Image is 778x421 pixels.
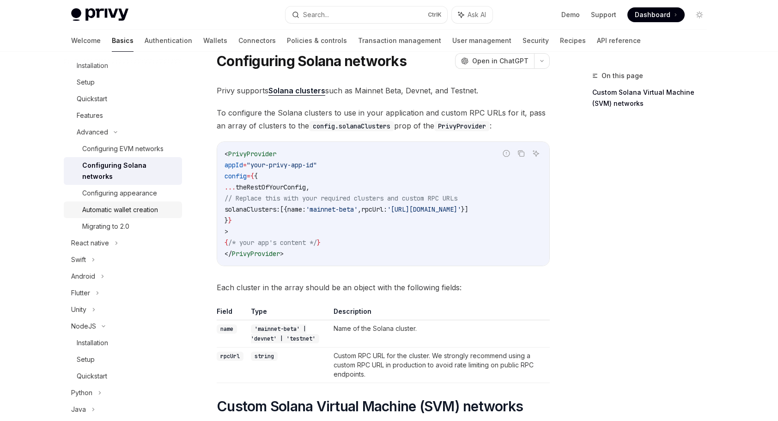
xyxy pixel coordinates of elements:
[330,348,550,383] td: Custom RPC URL for the cluster. We strongly recommend using a custom RPC URL in production to avo...
[303,9,329,20] div: Search...
[287,30,347,52] a: Policies & controls
[217,106,550,132] span: To configure the Solana clusters to use in your application and custom RPC URLs for it, pass an a...
[225,172,247,180] span: config
[635,10,670,19] span: Dashboard
[77,93,107,104] div: Quickstart
[217,84,550,97] span: Privy supports such as Mainnet Beta, Devnet, and Testnet.
[77,354,95,365] div: Setup
[82,188,157,199] div: Configuring appearance
[530,147,542,159] button: Ask AI
[306,205,358,214] span: 'mainnet-beta'
[203,30,227,52] a: Wallets
[330,307,550,320] th: Description
[592,85,714,111] a: Custom Solana Virtual Machine (SVM) networks
[247,161,317,169] span: "your-privy-app-id"
[515,147,527,159] button: Copy the contents from the code block
[232,250,280,258] span: PrivyProvider
[225,183,236,191] span: ...
[452,30,511,52] a: User management
[602,70,643,81] span: On this page
[247,172,250,180] span: =
[243,161,247,169] span: =
[251,324,319,343] code: 'mainnet-beta' | 'devnet' | 'testnet'
[64,185,182,201] a: Configuring appearance
[217,281,550,294] span: Each cluster in the array should be an object with the following fields:
[71,287,90,299] div: Flutter
[472,56,529,66] span: Open in ChatGPT
[523,30,549,52] a: Security
[217,53,407,69] h1: Configuring Solana networks
[597,30,641,52] a: API reference
[77,337,108,348] div: Installation
[361,205,387,214] span: rpcUrl:
[452,6,492,23] button: Ask AI
[561,10,580,19] a: Demo
[247,307,330,320] th: Type
[82,221,129,232] div: Migrating to 2.0
[250,172,254,180] span: {
[238,30,276,52] a: Connectors
[64,335,182,351] a: Installation
[82,204,158,215] div: Automatic wallet creation
[71,321,96,332] div: NodeJS
[145,30,192,52] a: Authentication
[217,307,247,320] th: Field
[71,404,86,415] div: Java
[77,110,103,121] div: Features
[71,30,101,52] a: Welcome
[71,304,86,315] div: Unity
[225,227,228,236] span: >
[461,205,468,214] span: }]
[64,107,182,124] a: Features
[330,320,550,348] td: Name of the Solana cluster.
[225,250,232,258] span: </
[64,201,182,218] a: Automatic wallet creation
[627,7,685,22] a: Dashboard
[468,10,486,19] span: Ask AI
[280,250,284,258] span: >
[692,7,707,22] button: Toggle dark mode
[251,352,278,361] code: string
[225,216,228,225] span: }
[77,371,107,382] div: Quickstart
[254,172,258,180] span: {
[64,91,182,107] a: Quickstart
[82,160,176,182] div: Configuring Solana networks
[71,8,128,21] img: light logo
[500,147,512,159] button: Report incorrect code
[560,30,586,52] a: Recipes
[77,77,95,88] div: Setup
[591,10,616,19] a: Support
[82,143,164,154] div: Configuring EVM networks
[64,157,182,185] a: Configuring Solana networks
[317,238,321,247] span: }
[71,238,109,249] div: React native
[280,205,287,214] span: [{
[64,218,182,235] a: Migrating to 2.0
[228,216,232,225] span: }
[428,11,442,18] span: Ctrl K
[228,150,276,158] span: PrivyProvider
[225,194,457,202] span: // Replace this with your required clusters and custom RPC URLs
[71,387,92,398] div: Python
[64,351,182,368] a: Setup
[434,121,490,131] code: PrivyProvider
[228,238,317,247] span: /* your app's content */
[387,205,461,214] span: '[URL][DOMAIN_NAME]'
[225,150,228,158] span: <
[217,324,237,334] code: name
[306,183,310,191] span: ,
[217,352,243,361] code: rpcUrl
[71,254,86,265] div: Swift
[217,398,523,415] span: Custom Solana Virtual Machine (SVM) networks
[287,205,306,214] span: name:
[71,271,95,282] div: Android
[64,368,182,384] a: Quickstart
[268,86,325,96] a: Solana clusters
[64,140,182,157] a: Configuring EVM networks
[286,6,447,23] button: Search...CtrlK
[358,205,361,214] span: ,
[77,127,108,138] div: Advanced
[358,30,441,52] a: Transaction management
[112,30,134,52] a: Basics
